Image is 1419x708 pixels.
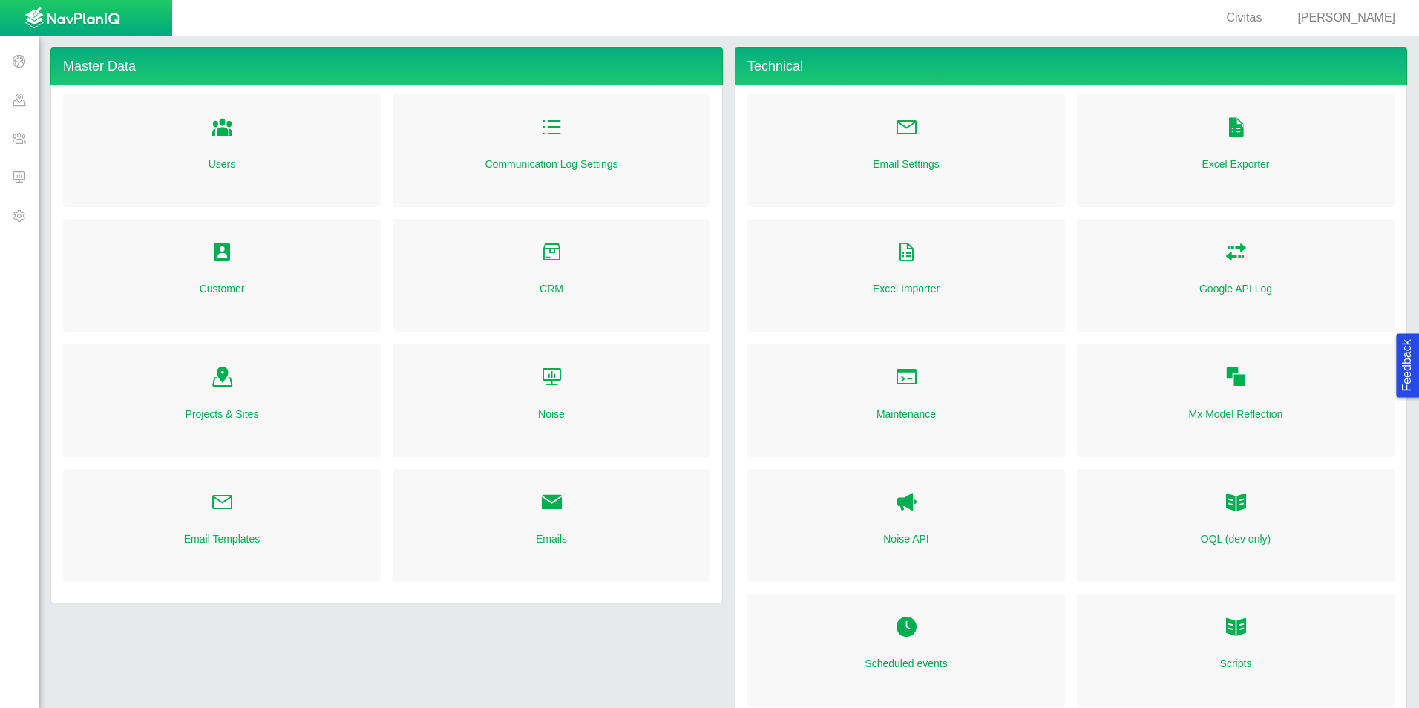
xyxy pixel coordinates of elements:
a: Folder Open Icon [540,112,563,145]
a: Noise API [895,487,918,519]
a: Folder Open Icon [1225,361,1248,394]
h4: Master Data [50,47,723,85]
div: Folder Open Icon Maintenance [747,344,1065,456]
a: Folder Open Icon [540,487,563,519]
div: Folder Open Icon Google API Log [1077,219,1395,332]
span: [PERSON_NAME] [1297,11,1395,24]
div: Folder Open Icon Excel Importer [747,219,1065,332]
a: OQL [1225,487,1248,519]
a: Excel Exporter [1202,157,1269,171]
img: UrbanGroupSolutionsTheme$USG_Images$logo.png [24,7,120,30]
a: Folder Open Icon [895,112,918,145]
a: Scheduled events [865,656,947,671]
a: Folder Open Icon [895,237,918,269]
a: Users [209,157,236,171]
div: Noise API Noise API [747,469,1065,582]
a: Folder Open Icon [1225,612,1248,644]
a: Folder Open Icon [540,237,563,269]
div: Folder Open Icon Users [63,94,381,207]
a: Folder Open Icon [1225,237,1248,269]
a: Email Templates [184,531,260,546]
a: CRM [540,281,563,296]
a: Noise [538,407,565,422]
div: Folder Open Icon Email Settings [747,94,1065,207]
a: Maintenance [876,407,936,422]
span: Civitas [1226,11,1262,24]
a: Folder Open Icon [895,612,918,644]
div: Folder Open Icon Email Templates [63,469,381,582]
div: Folder Open Icon Scheduled events [747,594,1065,707]
div: Folder Open Icon Scripts [1077,594,1395,707]
a: Scripts [1220,656,1252,671]
a: Folder Open Icon [1225,112,1248,145]
a: OQL (dev only) [1201,531,1271,546]
a: Folder Open Icon [211,237,234,269]
div: Folder Open Icon Emails [393,469,710,582]
div: [PERSON_NAME] [1279,10,1401,27]
div: Folder Open Icon Noise [393,344,710,456]
a: Noise API [883,531,928,546]
div: Folder Open Icon Projects & Sites [63,344,381,456]
a: Excel Importer [873,281,940,296]
div: OQL OQL (dev only) [1077,469,1395,582]
a: Folder Open Icon [895,361,918,394]
div: Folder Open Icon Communication Log Settings [393,94,710,207]
h4: Technical [735,47,1407,85]
a: Email Settings [873,157,939,171]
a: Emails [536,531,567,546]
div: Folder Open Icon Customer [63,219,381,332]
a: Communication Log Settings [485,157,618,171]
a: Mx Model Reflection [1189,407,1283,422]
div: Folder Open Icon Excel Exporter [1077,94,1395,207]
div: Folder Open Icon CRM [393,219,710,332]
a: Folder Open Icon [211,487,234,519]
a: Folder Open Icon [211,112,234,145]
button: Feedback [1396,333,1419,397]
a: Google API Log [1199,281,1272,296]
div: Folder Open Icon Mx Model Reflection [1077,344,1395,456]
a: Customer [200,281,245,296]
a: Folder Open Icon [211,361,234,394]
a: Projects & Sites [186,407,259,422]
a: Folder Open Icon [540,361,563,394]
